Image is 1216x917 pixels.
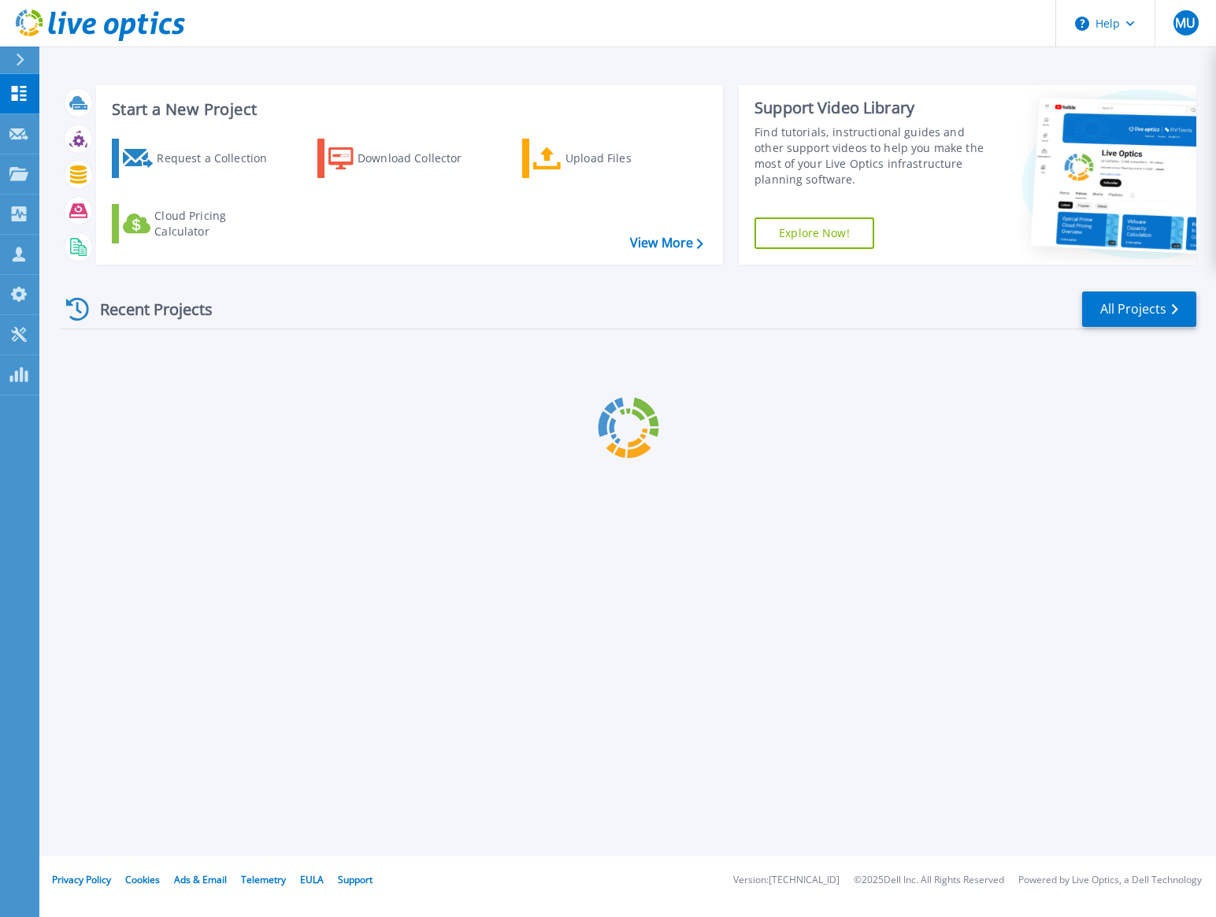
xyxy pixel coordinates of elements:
[358,143,484,174] div: Download Collector
[630,236,703,251] a: View More
[112,139,287,178] a: Request a Collection
[174,873,227,886] a: Ads & Email
[112,204,287,243] a: Cloud Pricing Calculator
[565,143,691,174] div: Upload Files
[154,208,280,239] div: Cloud Pricing Calculator
[300,873,324,886] a: EULA
[241,873,286,886] a: Telemetry
[754,98,984,118] div: Support Video Library
[754,217,874,249] a: Explore Now!
[522,139,698,178] a: Upload Files
[125,873,160,886] a: Cookies
[157,143,283,174] div: Request a Collection
[754,124,984,187] div: Find tutorials, instructional guides and other support videos to help you make the most of your L...
[317,139,493,178] a: Download Collector
[61,290,234,329] div: Recent Projects
[1175,17,1196,29] span: MU
[338,873,373,886] a: Support
[1018,875,1202,885] li: Powered by Live Optics, a Dell Technology
[1082,291,1196,327] a: All Projects
[854,875,1004,885] li: © 2025 Dell Inc. All Rights Reserved
[112,101,703,118] h3: Start a New Project
[52,873,111,886] a: Privacy Policy
[733,875,840,885] li: Version: [TECHNICAL_ID]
